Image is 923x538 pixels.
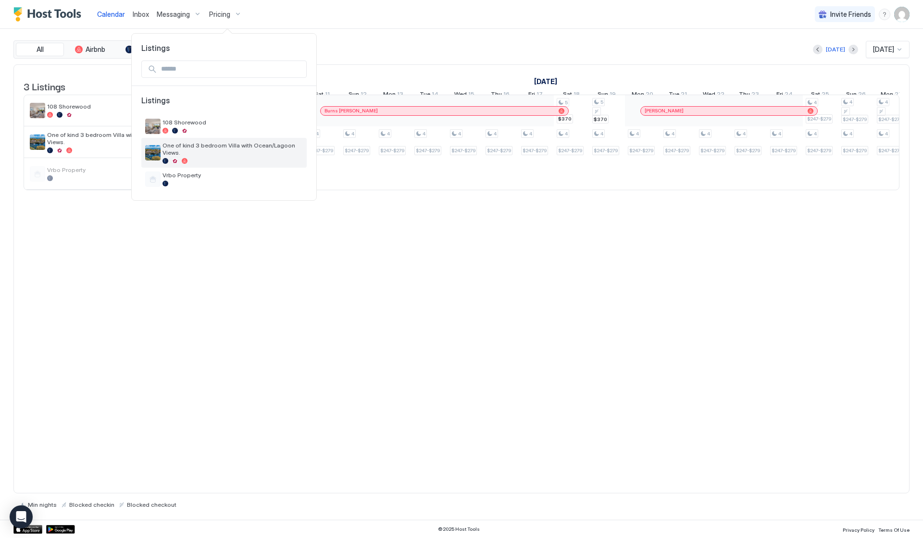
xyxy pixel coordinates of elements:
[145,119,161,134] div: listing image
[157,61,306,77] input: Input Field
[145,145,161,160] div: listing image
[162,119,303,126] span: 108 Shorewood
[162,171,303,179] span: Vrbo Property
[10,505,33,528] div: Open Intercom Messenger
[141,96,307,115] span: Listings
[162,142,303,156] span: One of kind 3 bedroom Villa with Ocean/Lagoon Views.
[132,43,316,53] span: Listings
